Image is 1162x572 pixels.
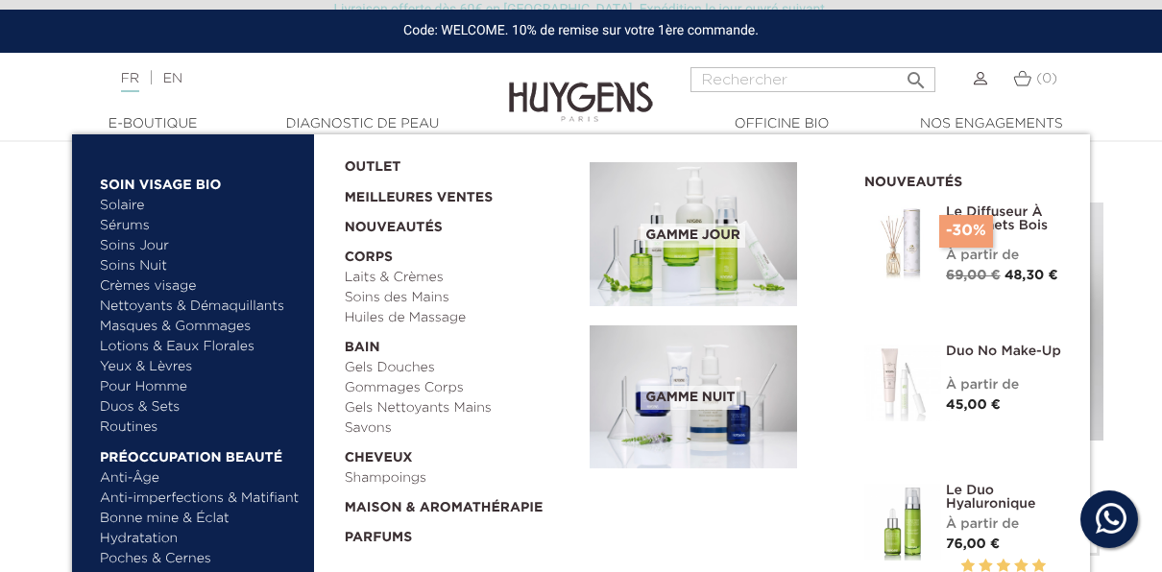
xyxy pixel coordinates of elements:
[100,489,301,509] a: Anti-imperfections & Matifiant
[100,357,301,377] a: Yeux & Lèvres
[864,168,1061,191] h2: Nouveautés
[345,489,577,518] a: Maison & Aromathérapie
[590,162,835,306] a: Gamme jour
[100,196,301,216] a: Solaire
[100,549,301,569] a: Poches & Cernes
[946,484,1061,511] a: Le Duo Hyaluronique
[57,114,249,134] a: E-Boutique
[100,438,301,468] a: Préoccupation beauté
[100,397,301,417] a: Duos & Sets
[345,358,577,378] a: Gels Douches
[345,308,577,328] a: Huiles de Massage
[1036,72,1057,85] span: (0)
[345,378,577,398] a: Gommages Corps
[345,208,577,238] a: Nouveautés
[946,269,1001,282] span: 69,00 €
[946,537,1000,551] span: 76,00 €
[345,398,577,418] a: Gels Nettoyants Mains
[895,114,1087,134] a: Nos engagements
[100,417,301,438] a: Routines
[100,297,301,317] a: Nettoyants & Démaquillants
[100,337,301,357] a: Lotions & Eaux Florales
[163,72,182,85] a: EN
[864,345,941,421] img: Duo No-Makeup
[946,205,1061,246] a: Le Diffuseur À Batonnets Bois Rose
[946,514,1061,535] div: À partir de
[266,114,458,134] a: Diagnostic de peau
[345,268,577,288] a: Laits & Crèmes
[100,377,301,397] a: Pour Homme
[946,398,1001,412] span: 45,00 €
[590,162,797,306] img: routine_jour_banner.jpg
[899,61,933,87] button: 
[345,518,577,548] a: Parfums
[100,236,301,256] a: Soins Jour
[345,418,577,439] a: Savons
[100,317,301,337] a: Masques & Gommages
[641,386,739,410] span: Gamme nuit
[100,165,301,196] a: Soin Visage Bio
[100,256,283,276] a: Soins Nuit
[345,328,577,358] a: Bain
[690,67,935,92] input: Rechercher
[345,288,577,308] a: Soins des Mains
[946,375,1061,395] div: À partir de
[590,325,835,469] a: Gamme nuit
[864,484,941,560] img: Le Duo Hyaluronique
[946,246,1061,266] div: À partir de
[1005,269,1058,282] span: 48,30 €
[100,468,301,489] a: Anti-Âge
[100,216,301,236] a: Sérums
[509,51,653,125] img: Huygens
[100,529,301,549] a: Hydratation
[345,439,577,468] a: Cheveux
[111,67,470,90] div: |
[345,238,577,268] a: Corps
[345,178,560,208] a: Meilleures Ventes
[345,148,560,178] a: OUTLET
[100,509,301,529] a: Bonne mine & Éclat
[864,205,941,282] img: Le Diffuseur À Batonnets Bois Rose
[939,215,993,248] span: -30%
[590,325,797,469] img: routine_nuit_banner.jpg
[641,224,744,248] span: Gamme jour
[686,114,878,134] a: Officine Bio
[121,72,139,92] a: FR
[100,276,301,297] a: Crèmes visage
[345,468,577,489] a: Shampoings
[905,63,928,86] i: 
[946,345,1061,358] a: Duo No Make-Up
